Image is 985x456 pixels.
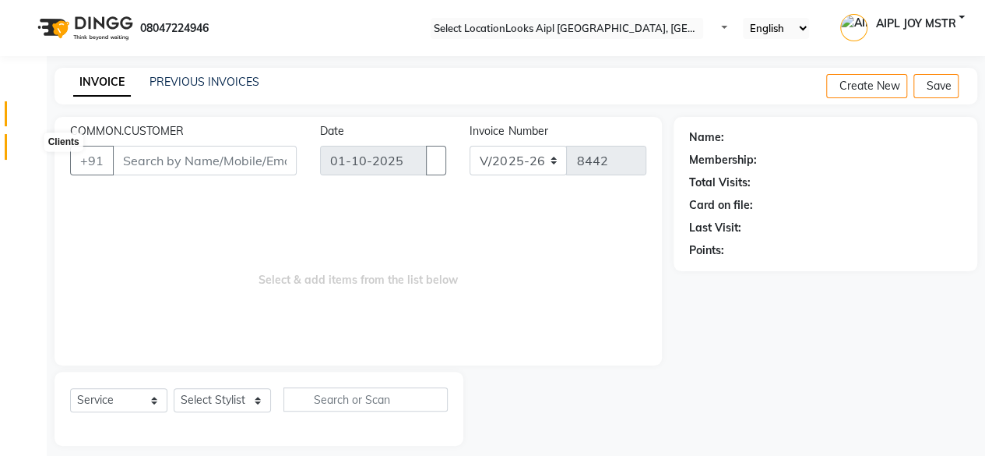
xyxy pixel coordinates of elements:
[913,74,959,98] button: Save
[283,387,448,412] input: Search or Scan
[689,152,757,168] div: Membership:
[70,123,184,140] label: COMMON.CUSTOMER
[689,242,724,259] div: Points:
[875,16,955,41] span: AIPL JOY MSTR
[70,146,114,175] button: +91
[320,123,344,140] label: Date
[140,6,209,50] b: 08047224946
[689,197,753,214] div: Card on file:
[689,129,724,146] div: Name:
[826,74,907,98] button: Create New
[44,133,83,151] div: Clients
[689,220,741,236] div: Last Visit:
[73,69,131,97] a: INVOICE
[113,146,297,175] input: Search by Name/Mobile/Email/Code
[150,75,259,89] a: PREVIOUS INVOICES
[470,123,547,140] label: Invoice Number
[689,175,751,191] div: Total Visits:
[840,14,867,41] img: AIPL JOY MSTR
[30,6,137,50] img: logo
[70,194,646,350] span: Select & add items from the list below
